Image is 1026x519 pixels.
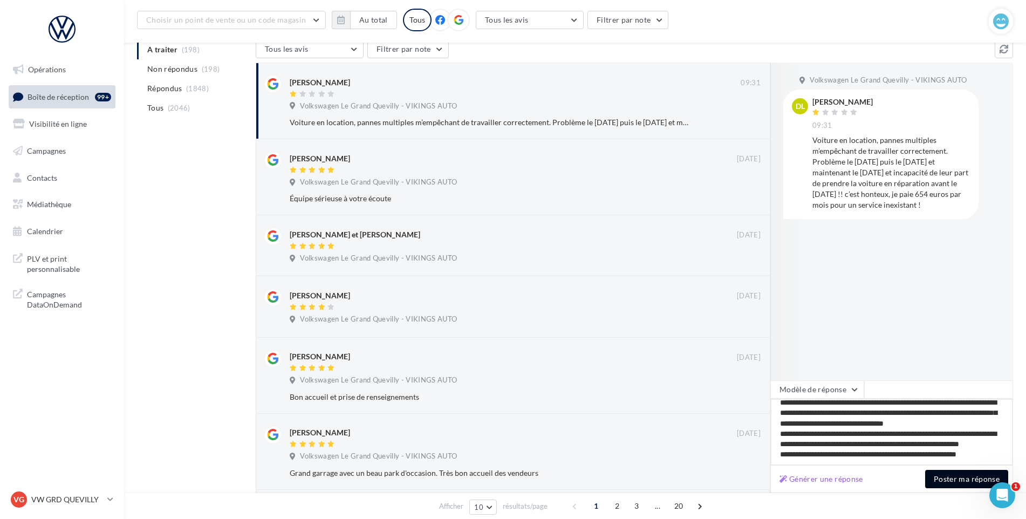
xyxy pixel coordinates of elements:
span: 09:31 [812,121,832,131]
button: Ignorer [725,390,761,405]
div: [PERSON_NAME] [812,98,873,106]
button: Ignorer [725,191,761,206]
span: Tous les avis [485,15,529,24]
span: Volkswagen Le Grand Quevilly - VIKINGS AUTO [300,254,457,263]
span: ... [649,497,666,515]
div: [PERSON_NAME] et [PERSON_NAME] [290,229,420,240]
span: Contacts [27,173,57,182]
button: Tous les avis [476,11,584,29]
span: 2 [608,497,626,515]
span: Volkswagen Le Grand Quevilly - VIKINGS AUTO [300,315,457,324]
span: 20 [670,497,688,515]
span: [DATE] [737,154,761,164]
p: VW GRD QUEVILLY [31,494,103,505]
span: 1 [587,497,605,515]
span: Volkswagen Le Grand Quevilly - VIKINGS AUTO [300,177,457,187]
span: (2046) [168,104,190,112]
button: Tous les avis [256,40,364,58]
div: Bon accueil et prise de renseignements [290,392,690,402]
button: Ignorer [726,313,761,329]
a: Opérations [6,58,118,81]
a: Médiathèque [6,193,118,216]
span: [DATE] [737,353,761,363]
span: VG [13,494,24,505]
a: Contacts [6,167,118,189]
span: 10 [474,503,483,511]
button: Filtrer par note [367,40,449,58]
a: Campagnes DataOnDemand [6,283,118,315]
button: Ignorer [725,466,761,481]
div: 99+ [95,93,111,101]
button: 10 [469,500,497,515]
span: Médiathèque [27,200,71,209]
span: résultats/page [503,501,548,511]
a: Visibilité en ligne [6,113,118,135]
span: Boîte de réception [28,92,89,101]
span: 1 [1011,482,1020,491]
button: Poster ma réponse [925,470,1008,488]
button: Au total [350,11,397,29]
div: Équipe sérieuse à votre écoute [290,193,690,204]
iframe: Intercom live chat [989,482,1015,508]
span: Non répondus [147,64,197,74]
span: Volkswagen Le Grand Quevilly - VIKINGS AUTO [300,101,457,111]
span: 3 [628,497,645,515]
button: Modèle de réponse [770,380,864,399]
span: 09:31 [741,78,761,88]
span: Volkswagen Le Grand Quevilly - VIKINGS AUTO [810,76,967,85]
span: Tous [147,103,163,113]
button: Générer une réponse [775,473,867,486]
span: Calendrier [27,227,63,236]
div: Voiture en location, pannes multiples m’empêchant de travailler correctement. Problème le [DATE] ... [812,135,970,210]
a: Campagnes [6,140,118,162]
button: Filtrer par note [587,11,669,29]
span: Tous les avis [265,44,309,53]
a: Calendrier [6,220,118,243]
div: [PERSON_NAME] [290,290,350,301]
div: [PERSON_NAME] [290,427,350,438]
span: Volkswagen Le Grand Quevilly - VIKINGS AUTO [300,375,457,385]
div: [PERSON_NAME] [290,153,350,164]
button: Ignorer [725,115,761,130]
span: Campagnes DataOnDemand [27,287,111,310]
span: [DATE] [737,429,761,439]
div: [PERSON_NAME] [290,77,350,88]
div: [PERSON_NAME] [290,351,350,362]
a: PLV et print personnalisable [6,247,118,279]
button: Au total [332,11,397,29]
span: Répondus [147,83,182,94]
span: (198) [202,65,220,73]
span: Campagnes [27,146,66,155]
span: DL [796,101,805,112]
span: Choisir un point de vente ou un code magasin [146,15,306,24]
div: Grand garrage avec un beau park d'occasion. Très bon accueil des vendeurs [290,468,690,479]
span: Volkswagen Le Grand Quevilly - VIKINGS AUTO [300,452,457,461]
span: Afficher [439,501,463,511]
span: Visibilité en ligne [29,119,87,128]
a: VG VW GRD QUEVILLY [9,489,115,510]
span: Opérations [28,65,66,74]
span: [DATE] [737,230,761,240]
span: (1848) [186,84,209,93]
a: Boîte de réception99+ [6,85,118,108]
button: Choisir un point de vente ou un code magasin [137,11,326,29]
span: [DATE] [737,291,761,301]
div: Voiture en location, pannes multiples m’empêchant de travailler correctement. Problème le [DATE] ... [290,117,690,128]
div: Tous [403,9,432,31]
span: PLV et print personnalisable [27,251,111,275]
button: Ignorer [726,252,761,267]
